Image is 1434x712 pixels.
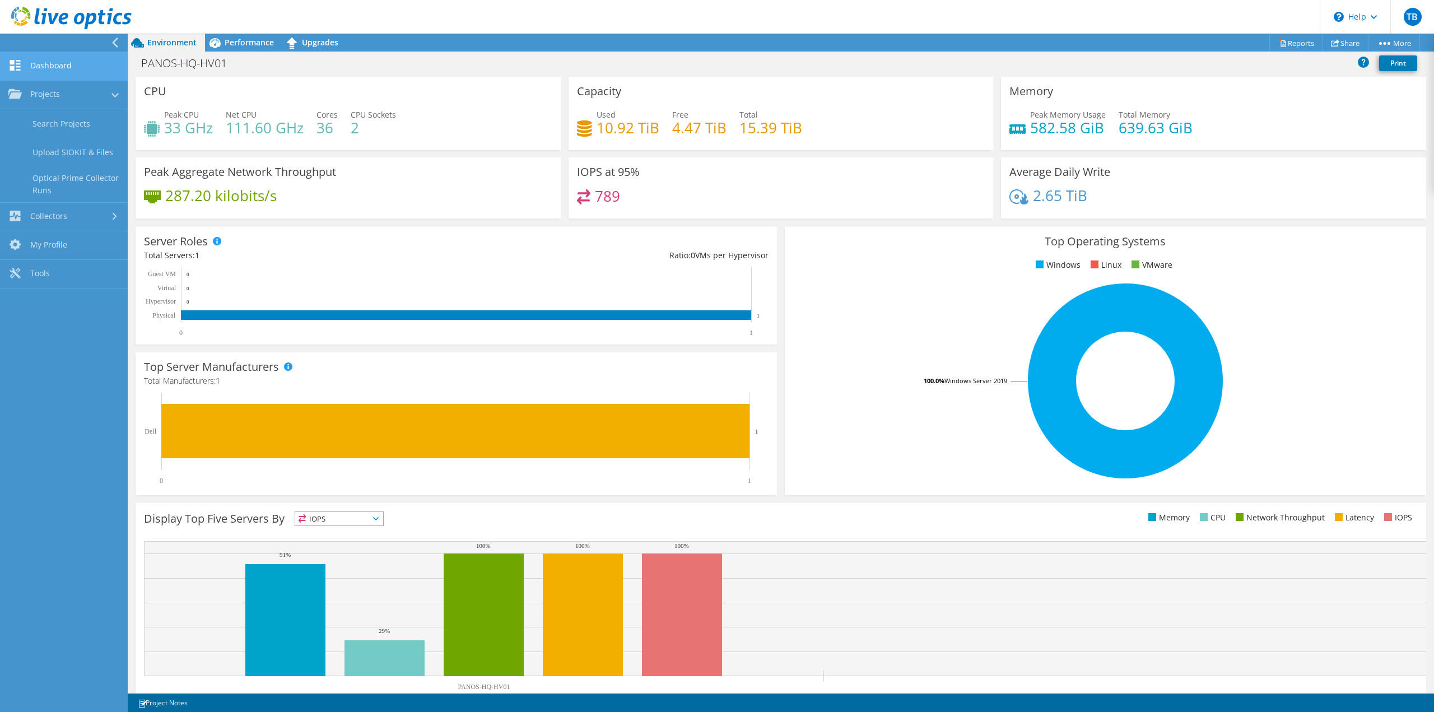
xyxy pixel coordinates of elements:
[379,627,390,634] text: 29%
[1381,511,1412,524] li: IOPS
[793,235,1418,248] h3: Top Operating Systems
[1119,122,1193,134] h4: 639.63 GiB
[597,109,616,120] span: Used
[739,122,802,134] h4: 15.39 TiB
[351,122,396,134] h4: 2
[1269,34,1323,52] a: Reports
[674,542,689,549] text: 100%
[164,122,213,134] h4: 33 GHz
[302,37,338,48] span: Upgrades
[595,190,620,202] h4: 789
[672,122,727,134] h4: 4.47 TiB
[144,375,769,387] h4: Total Manufacturers:
[755,428,758,435] text: 1
[757,313,760,319] text: 1
[924,376,944,385] tspan: 100.0%
[577,85,621,97] h3: Capacity
[144,361,279,373] h3: Top Server Manufacturers
[575,542,590,549] text: 100%
[316,122,338,134] h4: 36
[1334,12,1344,22] svg: \n
[748,477,751,485] text: 1
[351,109,396,120] span: CPU Sockets
[147,37,197,48] span: Environment
[216,375,220,386] span: 1
[225,37,274,48] span: Performance
[1033,189,1087,202] h4: 2.65 TiB
[187,286,189,291] text: 0
[144,166,336,178] h3: Peak Aggregate Network Throughput
[1233,511,1325,524] li: Network Throughput
[1379,55,1417,71] a: Print
[148,270,176,278] text: Guest VM
[1323,34,1368,52] a: Share
[691,250,695,260] span: 0
[136,57,244,69] h1: PANOS-HQ-HV01
[1197,511,1226,524] li: CPU
[164,109,199,120] span: Peak CPU
[944,376,1007,385] tspan: Windows Server 2019
[458,683,510,691] text: PANOS-HQ-HV01
[144,85,166,97] h3: CPU
[144,235,208,248] h3: Server Roles
[145,427,156,435] text: Dell
[1033,259,1081,271] li: Windows
[1368,34,1420,52] a: More
[146,297,176,305] text: Hypervisor
[1119,109,1170,120] span: Total Memory
[1404,8,1422,26] span: TB
[195,250,199,260] span: 1
[295,512,383,525] span: IOPS
[165,189,277,202] h4: 287.20 kilobits/s
[456,249,768,262] div: Ratio: VMs per Hypervisor
[1009,85,1053,97] h3: Memory
[476,542,491,549] text: 100%
[1030,109,1106,120] span: Peak Memory Usage
[1129,259,1172,271] li: VMware
[157,284,176,292] text: Virtual
[316,109,338,120] span: Cores
[1088,259,1121,271] li: Linux
[280,551,291,558] text: 91%
[179,329,183,337] text: 0
[1009,166,1110,178] h3: Average Daily Write
[739,109,758,120] span: Total
[672,109,688,120] span: Free
[187,299,189,305] text: 0
[577,166,640,178] h3: IOPS at 95%
[1332,511,1374,524] li: Latency
[187,272,189,277] text: 0
[152,311,175,319] text: Physical
[144,249,456,262] div: Total Servers:
[160,477,163,485] text: 0
[749,329,753,337] text: 1
[1030,122,1106,134] h4: 582.58 GiB
[226,109,257,120] span: Net CPU
[1146,511,1190,524] li: Memory
[597,122,659,134] h4: 10.92 TiB
[130,696,195,710] a: Project Notes
[226,122,304,134] h4: 111.60 GHz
